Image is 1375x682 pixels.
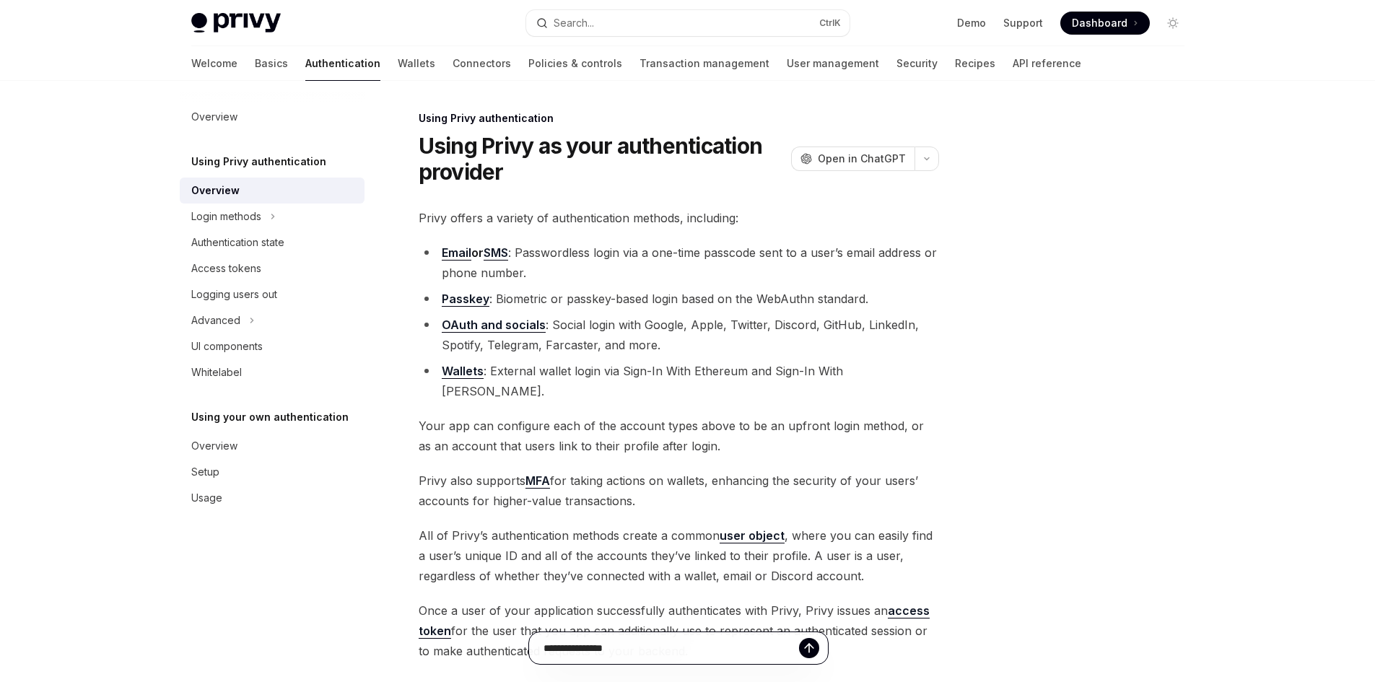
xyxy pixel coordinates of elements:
[180,485,365,511] a: Usage
[419,416,939,456] span: Your app can configure each of the account types above to be an upfront login method, or as an ac...
[191,108,237,126] div: Overview
[442,318,546,333] a: OAuth and socials
[191,260,261,277] div: Access tokens
[191,408,349,426] h5: Using your own authentication
[528,46,622,81] a: Policies & controls
[419,208,939,228] span: Privy offers a variety of authentication methods, including:
[191,463,219,481] div: Setup
[1013,46,1081,81] a: API reference
[180,229,365,255] a: Authentication state
[255,46,288,81] a: Basics
[191,46,237,81] a: Welcome
[180,104,365,130] a: Overview
[191,338,263,355] div: UI components
[180,359,365,385] a: Whitelabel
[180,459,365,485] a: Setup
[453,46,511,81] a: Connectors
[484,245,508,261] a: SMS
[419,471,939,511] span: Privy also supports for taking actions on wallets, enhancing the security of your users’ accounts...
[554,14,594,32] div: Search...
[544,632,799,664] input: Ask a question...
[640,46,769,81] a: Transaction management
[191,234,284,251] div: Authentication state
[720,528,785,543] a: user object
[191,364,242,381] div: Whitelabel
[305,46,380,81] a: Authentication
[442,245,471,261] a: Email
[419,525,939,586] span: All of Privy’s authentication methods create a common , where you can easily find a user’s unique...
[791,147,915,171] button: Open in ChatGPT
[419,361,939,401] li: : External wallet login via Sign-In With Ethereum and Sign-In With [PERSON_NAME].
[1003,16,1043,30] a: Support
[1161,12,1184,35] button: Toggle dark mode
[442,292,489,307] a: Passkey
[955,46,995,81] a: Recipes
[180,307,365,333] button: Toggle Advanced section
[191,286,277,303] div: Logging users out
[819,17,841,29] span: Ctrl K
[787,46,879,81] a: User management
[180,433,365,459] a: Overview
[191,182,240,199] div: Overview
[442,245,508,261] strong: or
[799,638,819,658] button: Send message
[180,204,365,229] button: Toggle Login methods section
[419,315,939,355] li: : Social login with Google, Apple, Twitter, Discord, GitHub, LinkedIn, Spotify, Telegram, Farcast...
[896,46,938,81] a: Security
[180,255,365,281] a: Access tokens
[1060,12,1150,35] a: Dashboard
[419,289,939,309] li: : Biometric or passkey-based login based on the WebAuthn standard.
[1072,16,1127,30] span: Dashboard
[180,333,365,359] a: UI components
[442,364,484,379] a: Wallets
[180,281,365,307] a: Logging users out
[180,178,365,204] a: Overview
[398,46,435,81] a: Wallets
[419,111,939,126] div: Using Privy authentication
[419,600,939,661] span: Once a user of your application successfully authenticates with Privy, Privy issues an for the us...
[191,13,281,33] img: light logo
[525,473,550,489] a: MFA
[419,242,939,283] li: : Passwordless login via a one-time passcode sent to a user’s email address or phone number.
[191,312,240,329] div: Advanced
[957,16,986,30] a: Demo
[419,133,785,185] h1: Using Privy as your authentication provider
[818,152,906,166] span: Open in ChatGPT
[191,208,261,225] div: Login methods
[191,153,326,170] h5: Using Privy authentication
[191,437,237,455] div: Overview
[191,489,222,507] div: Usage
[526,10,850,36] button: Open search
